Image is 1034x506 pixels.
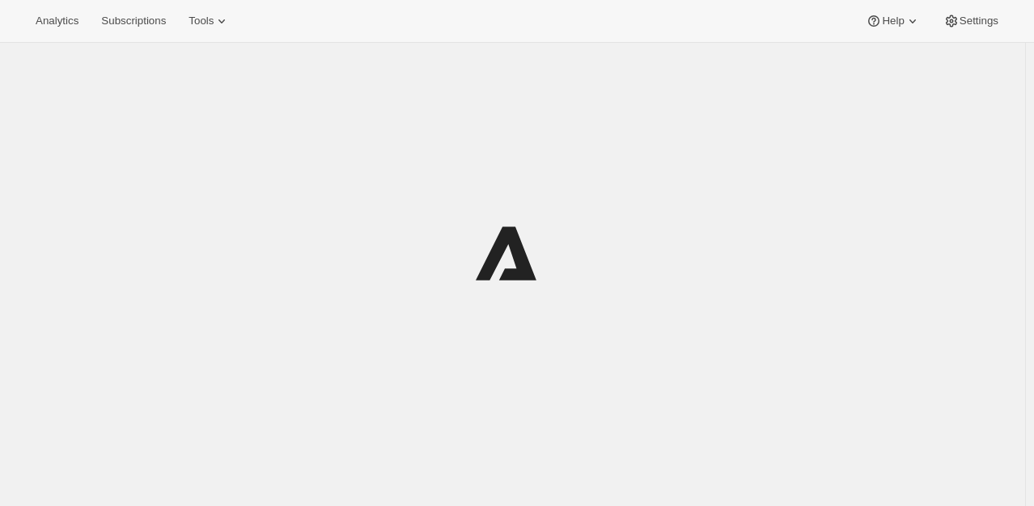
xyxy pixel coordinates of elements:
span: Help [882,15,904,27]
button: Subscriptions [91,10,176,32]
button: Help [856,10,930,32]
span: Tools [189,15,214,27]
button: Tools [179,10,239,32]
span: Analytics [36,15,78,27]
span: Settings [960,15,998,27]
span: Subscriptions [101,15,166,27]
button: Settings [934,10,1008,32]
button: Analytics [26,10,88,32]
